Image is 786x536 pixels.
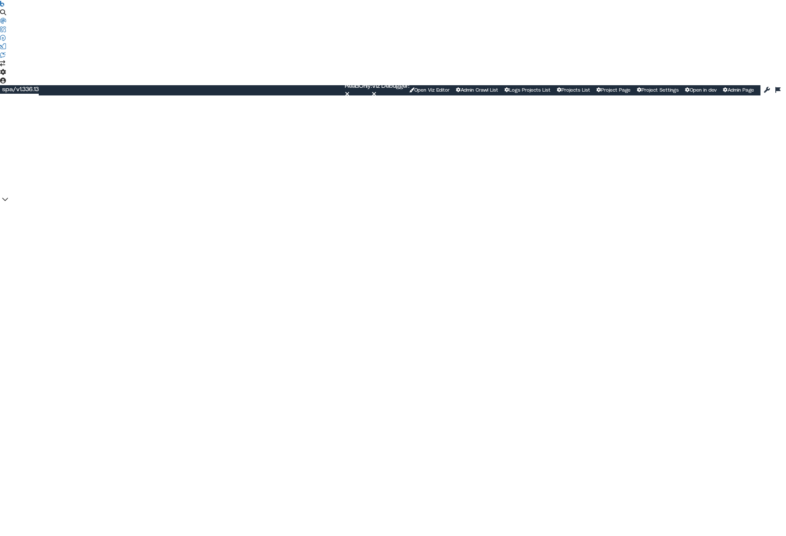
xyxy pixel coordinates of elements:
span: Project Page [601,88,631,92]
div: ReadOnly: [345,82,372,90]
span: Open Viz Editor [414,88,450,92]
span: Open in dev [690,88,717,92]
span: Projects List [562,88,590,92]
a: Project Settings [637,87,679,94]
span: Logs Projects List [509,88,551,92]
a: Admin Page [723,87,754,94]
a: Admin Crawl List [456,87,498,94]
span: Admin Page [728,88,754,92]
div: Viz Debugger: [372,82,409,90]
a: Project Page [597,87,631,94]
a: Projects List [557,87,590,94]
a: Logs Projects List [505,87,551,94]
a: Open Viz Editor [409,87,450,94]
a: Open in dev [685,87,717,94]
span: Project Settings [642,88,679,92]
span: Admin Crawl List [461,88,498,92]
